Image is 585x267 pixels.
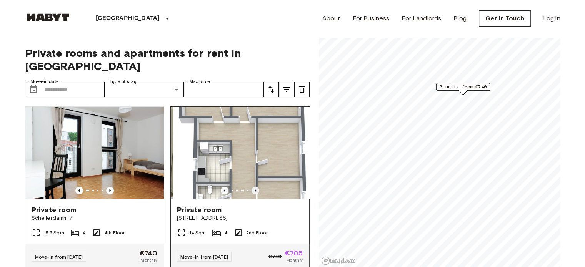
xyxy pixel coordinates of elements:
label: Move-in date [30,78,59,85]
span: 15.5 Sqm [44,229,64,236]
img: Marketing picture of unit DE-03-015-02M [173,107,312,199]
span: €740 [139,250,158,257]
span: Schellerdamm 7 [32,214,158,222]
a: Get in Touch [479,10,531,27]
span: Monthly [286,257,303,264]
span: Move-in from [DATE] [180,254,228,260]
button: Previous image [252,187,259,194]
span: 2nd Floor [246,229,268,236]
a: For Business [352,14,389,23]
span: Private room [177,205,222,214]
button: tune [279,82,294,97]
button: Previous image [106,187,114,194]
a: About [322,14,340,23]
div: Map marker [436,83,490,95]
span: 14 Sqm [189,229,206,236]
span: Private rooms and apartments for rent in [GEOGRAPHIC_DATA] [25,46,310,73]
span: 4th Floor [104,229,125,236]
button: tune [263,82,279,97]
button: Previous image [221,187,228,194]
label: Max price [189,78,210,85]
img: Marketing picture of unit DE-03-039-04M [25,107,164,199]
img: Habyt [25,13,71,21]
span: €705 [285,250,303,257]
span: Move-in from [DATE] [35,254,83,260]
button: Previous image [75,187,83,194]
span: Private room [32,205,77,214]
span: €740 [268,253,282,260]
a: Mapbox logo [321,256,355,265]
a: Log in [543,14,560,23]
a: For Landlords [402,14,441,23]
span: 4 [224,229,227,236]
label: Type of stay [110,78,137,85]
p: [GEOGRAPHIC_DATA] [96,14,160,23]
span: Monthly [140,257,157,264]
span: [STREET_ADDRESS] [177,214,303,222]
a: Blog [453,14,467,23]
button: Choose date [26,82,41,97]
span: 3 units from €740 [440,83,487,90]
span: 4 [83,229,86,236]
button: tune [294,82,310,97]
